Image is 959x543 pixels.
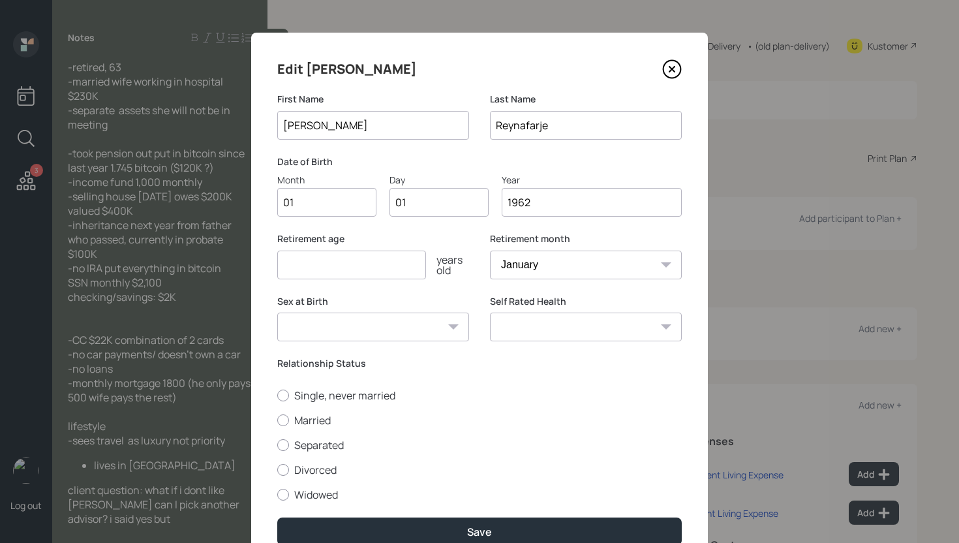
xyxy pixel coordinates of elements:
[277,93,469,106] label: First Name
[277,388,682,403] label: Single, never married
[389,188,489,217] input: Day
[502,188,682,217] input: Year
[277,488,682,502] label: Widowed
[277,357,682,370] label: Relationship Status
[490,93,682,106] label: Last Name
[277,413,682,427] label: Married
[277,295,469,308] label: Sex at Birth
[490,295,682,308] label: Self Rated Health
[277,232,469,245] label: Retirement age
[490,232,682,245] label: Retirement month
[467,525,492,539] div: Save
[502,173,682,187] div: Year
[277,463,682,477] label: Divorced
[277,59,417,80] h4: Edit [PERSON_NAME]
[277,173,376,187] div: Month
[277,155,682,168] label: Date of Birth
[277,438,682,452] label: Separated
[389,173,489,187] div: Day
[277,188,376,217] input: Month
[426,255,469,275] div: years old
